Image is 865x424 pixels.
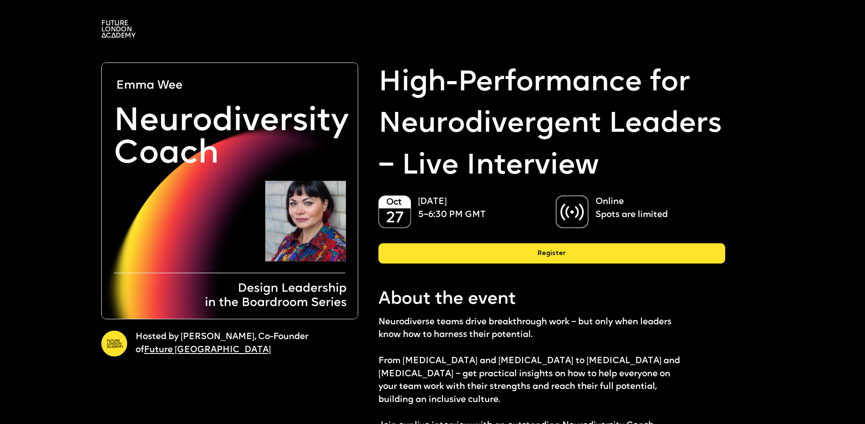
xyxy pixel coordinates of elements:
[418,196,535,221] p: [DATE] 5–6:30 PM GMT
[136,331,336,356] p: Hosted by [PERSON_NAME], Co-Founder of
[101,331,127,356] img: A yellow circle with Future London Academy logo
[144,346,271,354] a: Future [GEOGRAPHIC_DATA]
[378,63,725,187] strong: High-Performance for Neurodivergent Leaders – Live Interview
[378,243,725,264] div: Register
[378,287,725,311] p: About the event
[378,243,725,270] a: Register
[596,196,712,221] p: Online Spots are limited
[101,20,136,38] img: A logo saying in 3 lines: Future London Academy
